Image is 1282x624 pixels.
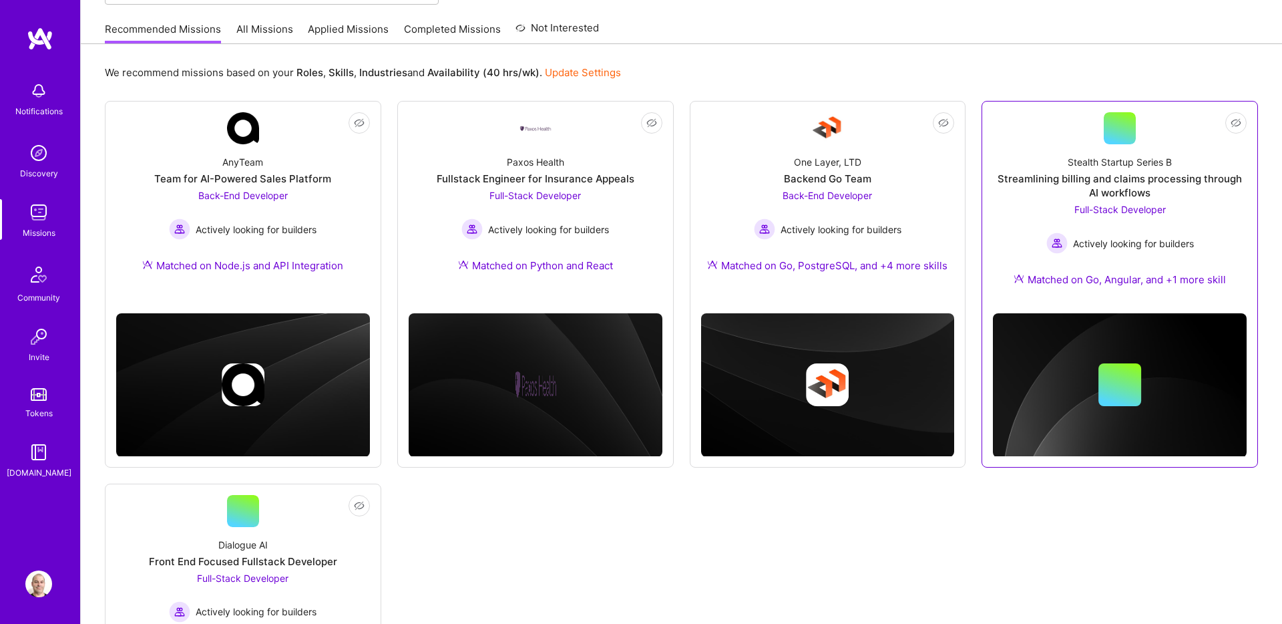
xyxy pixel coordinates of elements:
[116,495,370,623] a: Dialogue AIFront End Focused Fullstack DeveloperFull-Stack Developer Actively looking for builder...
[25,439,52,466] img: guide book
[169,601,190,623] img: Actively looking for builders
[354,500,365,511] i: icon EyeClosed
[22,571,55,597] a: User Avatar
[404,22,501,44] a: Completed Missions
[515,20,599,44] a: Not Interested
[15,104,63,118] div: Notifications
[218,538,268,552] div: Dialogue AI
[196,605,316,619] span: Actively looking for builders
[25,323,52,350] img: Invite
[308,22,389,44] a: Applied Missions
[25,571,52,597] img: User Avatar
[23,226,55,240] div: Missions
[105,22,221,44] a: Recommended Missions
[31,388,47,401] img: tokens
[23,259,55,291] img: Community
[197,573,288,584] span: Full-Stack Developer
[25,140,52,166] img: discovery
[27,27,53,51] img: logo
[236,22,293,44] a: All Missions
[20,166,58,180] div: Discovery
[149,555,337,569] div: Front End Focused Fullstack Developer
[25,406,53,420] div: Tokens
[17,291,60,305] div: Community
[25,199,52,226] img: teamwork
[25,77,52,104] img: bell
[7,466,71,480] div: [DOMAIN_NAME]
[29,350,49,364] div: Invite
